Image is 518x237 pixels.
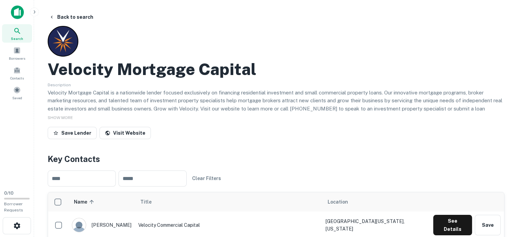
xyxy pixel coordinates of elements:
span: Saved [12,95,22,101]
button: Back to search [46,11,96,23]
span: Borrowers [9,56,25,61]
a: Saved [2,84,32,102]
span: 0 / 10 [4,191,14,196]
th: Name [68,192,135,211]
a: Contacts [2,64,32,82]
iframe: Chat Widget [484,161,518,193]
h4: Key Contacts [48,153,504,165]
span: SHOW MORE [48,115,73,120]
button: Clear Filters [189,172,224,184]
span: Description [48,83,71,87]
button: See Details [433,215,472,235]
img: capitalize-icon.png [11,5,24,19]
a: Search [2,24,32,43]
span: Contacts [10,75,24,81]
div: [PERSON_NAME] [72,218,131,232]
th: Title [135,192,322,211]
button: Save [475,215,501,235]
h2: Velocity Mortgage Capital [48,59,256,79]
span: Title [140,198,160,206]
span: Search [11,36,23,41]
p: Velocity Mortgage Capital is a nationwide lender focused exclusively on financing residential inv... [48,89,504,121]
th: Location [322,192,430,211]
span: Location [328,198,348,206]
span: Borrower Requests [4,202,23,212]
a: Borrowers [2,44,32,62]
button: Save Lender [48,127,97,139]
img: 9c8pery4andzj6ohjkjp54ma2 [72,218,86,232]
span: Name [74,198,96,206]
a: Visit Website [99,127,151,139]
